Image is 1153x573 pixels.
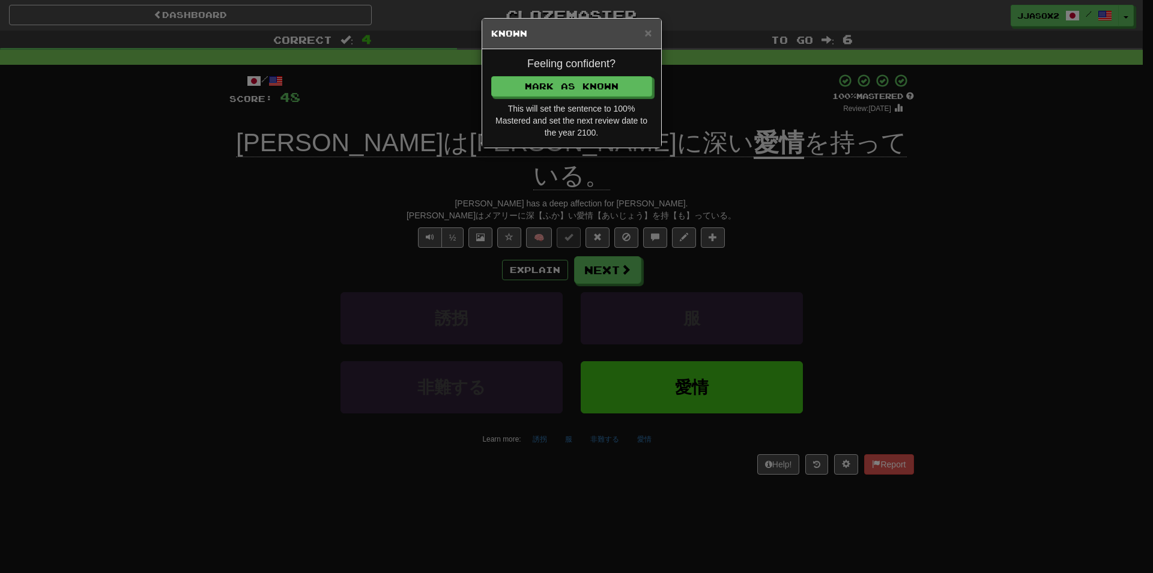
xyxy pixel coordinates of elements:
h5: Known [491,28,652,40]
h4: Feeling confident? [491,58,652,70]
span: × [644,26,652,40]
button: Mark as Known [491,76,652,97]
div: This will set the sentence to 100% Mastered and set the next review date to the year 2100. [491,103,652,139]
button: Close [644,26,652,39]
